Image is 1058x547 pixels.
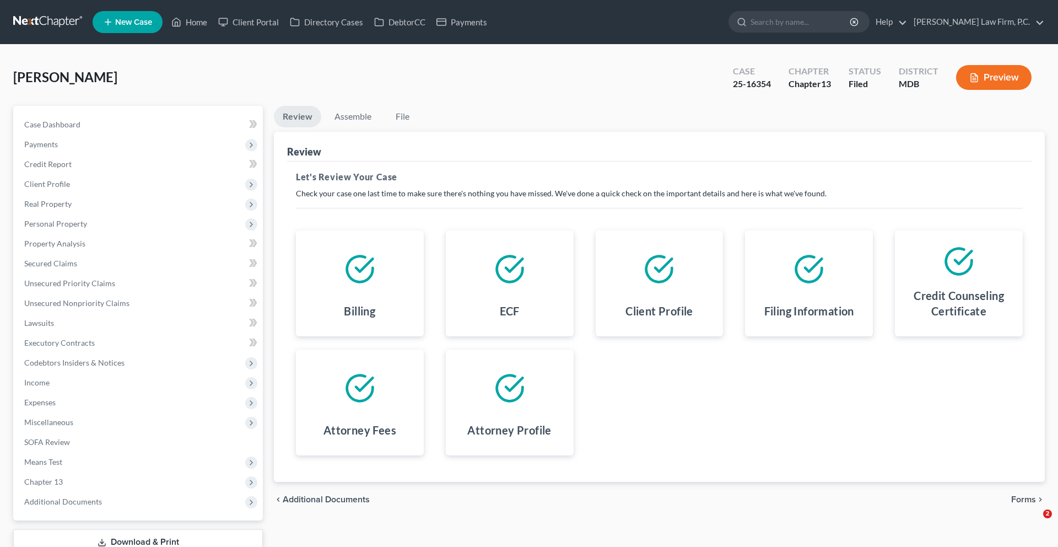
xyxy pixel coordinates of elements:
[15,273,263,293] a: Unsecured Priority Claims
[274,495,370,504] a: chevron_left Additional Documents
[344,303,375,319] h4: Billing
[13,69,117,85] span: [PERSON_NAME]
[24,318,54,328] span: Lawsuits
[24,457,62,466] span: Means Test
[1043,510,1052,518] span: 2
[625,303,693,319] h4: Client Profile
[24,398,56,407] span: Expenses
[870,12,907,32] a: Help
[789,65,831,78] div: Chapter
[15,234,263,254] a: Property Analysis
[1036,495,1045,504] i: chevron_right
[284,12,369,32] a: Directory Cases
[904,288,1014,319] h4: Credit Counseling Certificate
[751,12,851,32] input: Search by name...
[15,293,263,313] a: Unsecured Nonpriority Claims
[15,254,263,273] a: Secured Claims
[1011,495,1036,504] span: Forms
[369,12,431,32] a: DebtorCC
[287,145,321,158] div: Review
[24,239,85,248] span: Property Analysis
[15,333,263,353] a: Executory Contracts
[24,199,72,208] span: Real Property
[274,495,283,504] i: chevron_left
[24,378,50,387] span: Income
[296,188,1023,199] p: Check your case one last time to make sure there's nothing you have missed. We've done a quick ch...
[899,65,938,78] div: District
[15,115,263,135] a: Case Dashboard
[24,298,129,308] span: Unsecured Nonpriority Claims
[24,358,125,367] span: Codebtors Insiders & Notices
[15,432,263,452] a: SOFA Review
[24,477,63,486] span: Chapter 13
[467,422,551,438] h4: Attorney Profile
[24,417,73,427] span: Miscellaneous
[213,12,284,32] a: Client Portal
[733,78,771,90] div: 25-16354
[24,179,70,189] span: Client Profile
[296,170,1023,184] h5: Let's Review Your Case
[323,422,396,438] h4: Attorney Fees
[326,106,380,127] a: Assemble
[849,65,881,78] div: Status
[899,78,938,90] div: MDB
[789,78,831,90] div: Chapter
[500,303,520,319] h4: ECF
[24,338,95,347] span: Executory Contracts
[764,303,854,319] h4: Filing Information
[274,106,321,127] a: Review
[24,140,58,149] span: Payments
[166,12,213,32] a: Home
[24,219,87,228] span: Personal Property
[821,78,831,89] span: 13
[1021,510,1047,536] iframe: Intercom live chat
[24,497,102,506] span: Additional Documents
[956,65,1032,90] button: Preview
[24,259,77,268] span: Secured Claims
[431,12,493,32] a: Payments
[908,12,1044,32] a: [PERSON_NAME] Law Firm, P.C.
[115,18,152,26] span: New Case
[1011,495,1045,504] button: Forms chevron_right
[24,437,70,447] span: SOFA Review
[24,120,80,129] span: Case Dashboard
[385,106,420,127] a: File
[24,159,72,169] span: Credit Report
[733,65,771,78] div: Case
[283,495,370,504] span: Additional Documents
[849,78,881,90] div: Filed
[15,154,263,174] a: Credit Report
[15,313,263,333] a: Lawsuits
[24,278,115,288] span: Unsecured Priority Claims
